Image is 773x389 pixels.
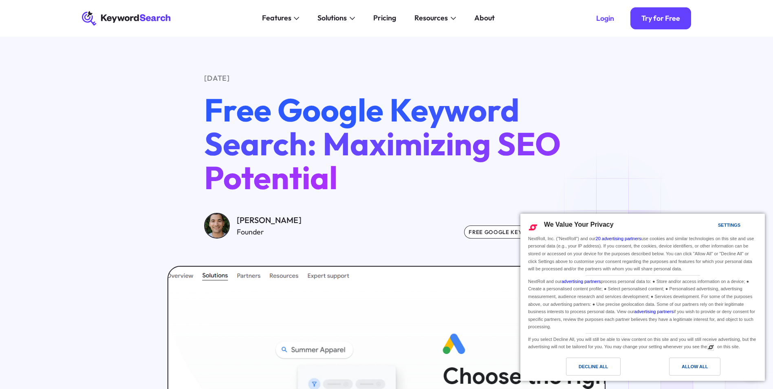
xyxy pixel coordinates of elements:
[414,13,448,24] div: Resources
[630,7,691,29] a: Try for Free
[641,14,680,23] div: Try for Free
[682,362,708,371] div: Allow All
[237,227,302,238] div: Founder
[368,11,402,26] a: Pricing
[373,13,396,24] div: Pricing
[317,13,347,24] div: Solutions
[204,73,569,84] div: [DATE]
[579,362,608,371] div: Decline All
[204,90,561,197] span: Free Google Keyword Search: Maximizing SEO Potential
[544,221,614,228] span: We Value Your Privacy
[526,334,759,351] div: If you select Decline All, you will still be able to view content on this site and you will still...
[525,358,643,380] a: Decline All
[526,276,759,332] div: NextRoll and our process personal data to: ● Store and/or access information on a device; ● Creat...
[643,358,760,380] a: Allow All
[526,234,759,274] div: NextRoll, Inc. ("NextRoll") and our use cookies and similar technologies on this site and use per...
[474,13,495,24] div: About
[464,225,569,238] div: free google keyword search
[596,236,641,241] a: 20 advertising partners
[634,309,674,314] a: advertising partners
[585,7,625,29] a: Login
[704,219,723,234] a: Settings
[718,221,740,230] div: Settings
[237,214,302,226] div: [PERSON_NAME]
[262,13,291,24] div: Features
[596,14,614,23] div: Login
[562,279,601,284] a: advertising partners
[469,11,500,26] a: About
